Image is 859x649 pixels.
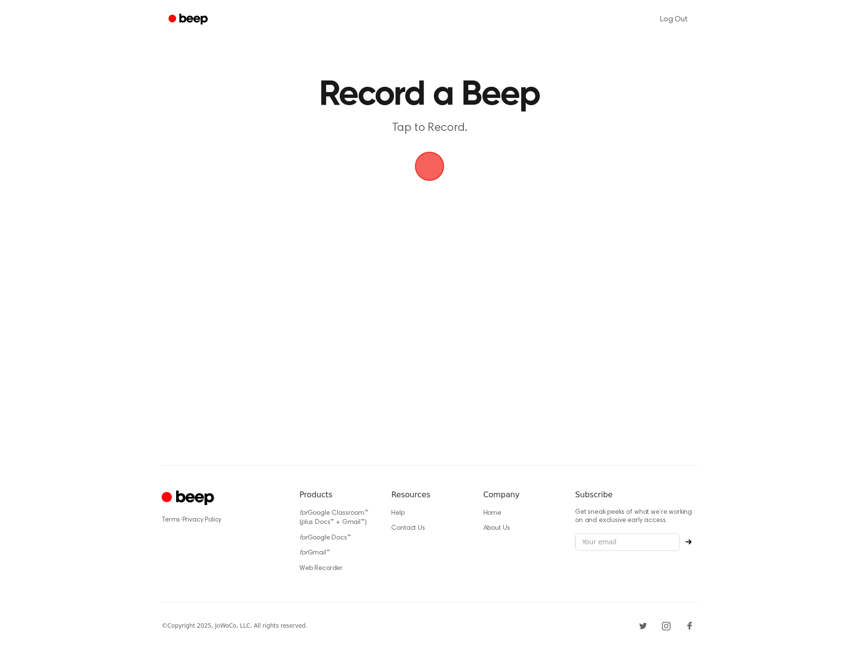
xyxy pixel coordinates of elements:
[299,535,308,541] i: for
[162,621,307,630] div: © Copyright 2025, JoWoCo, LLC. All rights reserved.
[162,10,216,29] a: Beep
[575,508,697,525] p: Get sneak peeks of what we’re working on and exclusive early access.
[575,489,697,501] h6: Subscribe
[682,618,697,633] a: Facebook
[299,550,308,556] i: for
[162,517,180,523] a: Terms
[680,539,697,545] button: Subscribe
[299,510,308,517] i: for
[575,533,680,552] input: Your email
[391,489,467,501] h6: Resources
[650,8,697,31] a: Log Out
[299,550,330,556] a: forGmail™
[391,510,404,517] a: Help
[299,535,351,541] a: forGoogle Docs™
[181,78,678,112] h1: Record a Beep
[299,510,368,526] a: forGoogle Classroom™ (plus Docs™ + Gmail™)
[243,120,616,136] p: Tap to Record.
[391,525,425,532] a: Contact Us
[299,489,376,501] h6: Products
[659,618,674,633] a: Instagram
[483,510,501,517] a: Home
[483,525,510,532] a: About Us
[635,618,651,633] a: Twitter
[162,515,284,525] div: ·
[299,565,343,572] a: Web Recorder
[182,517,222,523] a: Privacy Policy
[483,489,560,501] h6: Company
[162,489,216,508] a: Cruip
[415,152,444,181] img: Beep Logo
